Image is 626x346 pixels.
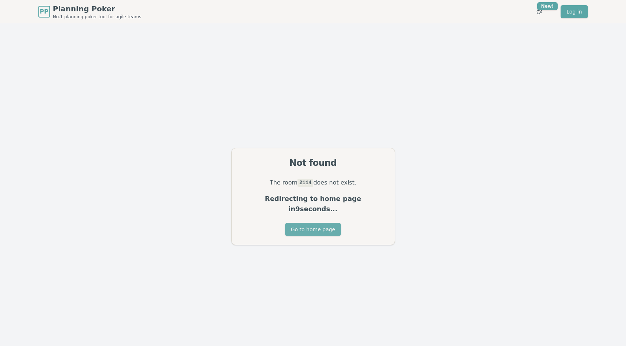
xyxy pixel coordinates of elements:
p: The room does not exist. [240,178,386,188]
span: Planning Poker [53,4,141,14]
p: Redirecting to home page in 9 seconds... [240,194,386,214]
button: New! [533,5,546,18]
code: 2114 [297,179,313,187]
a: Log in [561,5,588,18]
div: Not found [240,157,386,169]
span: No.1 planning poker tool for agile teams [53,14,141,20]
a: PPPlanning PokerNo.1 planning poker tool for agile teams [38,4,141,20]
button: Go to home page [285,223,341,236]
div: New! [537,2,558,10]
span: PP [40,7,48,16]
